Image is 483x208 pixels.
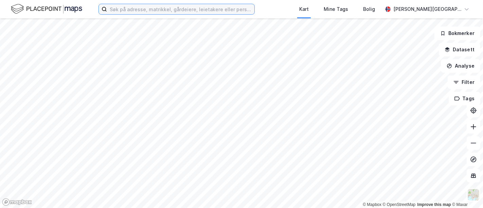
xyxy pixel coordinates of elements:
[393,5,461,13] div: [PERSON_NAME][GEOGRAPHIC_DATA]
[383,202,416,207] a: OpenStreetMap
[2,198,32,206] a: Mapbox homepage
[439,43,480,56] button: Datasett
[363,202,381,207] a: Mapbox
[324,5,348,13] div: Mine Tags
[434,27,480,40] button: Bokmerker
[441,59,480,73] button: Analyse
[449,175,483,208] iframe: Chat Widget
[299,5,309,13] div: Kart
[449,92,480,105] button: Tags
[417,202,451,207] a: Improve this map
[107,4,254,14] input: Søk på adresse, matrikkel, gårdeiere, leietakere eller personer
[448,75,480,89] button: Filter
[11,3,82,15] img: logo.f888ab2527a4732fd821a326f86c7f29.svg
[363,5,375,13] div: Bolig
